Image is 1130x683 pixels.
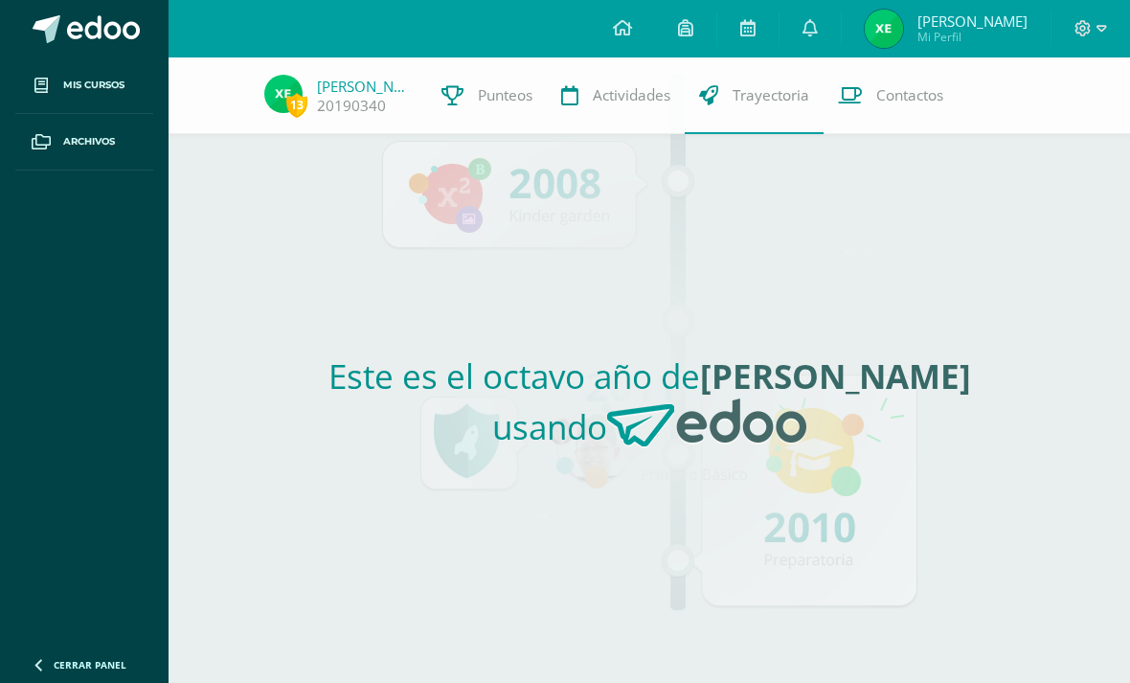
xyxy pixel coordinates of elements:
[15,114,153,171] a: Archivos
[216,353,1083,464] h2: Este es el octavo año de usando
[824,57,958,134] a: Contactos
[264,75,303,113] img: e062e5fc69e53b8690a410690fd9de63.png
[547,57,685,134] a: Actividades
[63,134,115,149] span: Archivos
[478,85,532,105] span: Punteos
[317,96,386,116] a: 20190340
[917,29,1028,45] span: Mi Perfil
[733,85,809,105] span: Trayectoria
[876,85,943,105] span: Contactos
[865,10,903,48] img: e062e5fc69e53b8690a410690fd9de63.png
[15,57,153,114] a: Mis cursos
[607,398,806,448] img: Edoo
[427,57,547,134] a: Punteos
[700,353,971,398] strong: [PERSON_NAME]
[317,77,413,96] a: [PERSON_NAME]
[54,658,126,672] span: Cerrar panel
[63,78,124,93] span: Mis cursos
[917,11,1028,31] span: [PERSON_NAME]
[593,85,670,105] span: Actividades
[685,57,824,134] a: Trayectoria
[286,93,307,117] span: 13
